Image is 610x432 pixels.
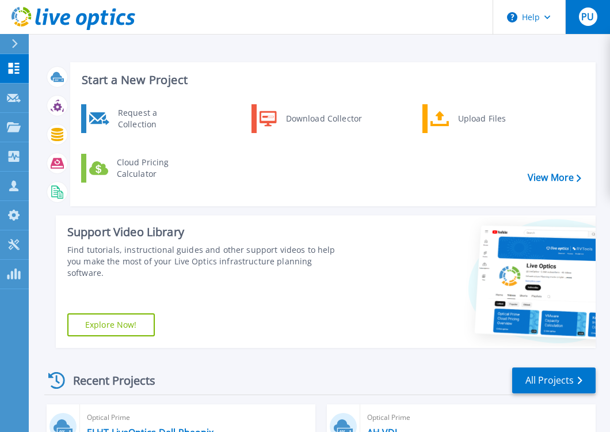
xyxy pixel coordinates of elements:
div: Download Collector [280,107,367,130]
div: Upload Files [452,107,537,130]
span: Optical Prime [367,411,589,424]
h3: Start a New Project [82,74,581,86]
div: Cloud Pricing Calculator [111,157,196,180]
a: Request a Collection [81,104,199,133]
div: Request a Collection [112,107,196,130]
div: Support Video Library [67,225,346,240]
a: Download Collector [251,104,369,133]
a: View More [528,172,581,183]
a: Explore Now! [67,313,155,336]
span: PU [581,12,594,21]
a: Upload Files [422,104,540,133]
a: All Projects [512,367,596,393]
a: Cloud Pricing Calculator [81,154,199,183]
span: Optical Prime [87,411,308,424]
div: Find tutorials, instructional guides and other support videos to help you make the most of your L... [67,244,346,279]
div: Recent Projects [44,366,171,395]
